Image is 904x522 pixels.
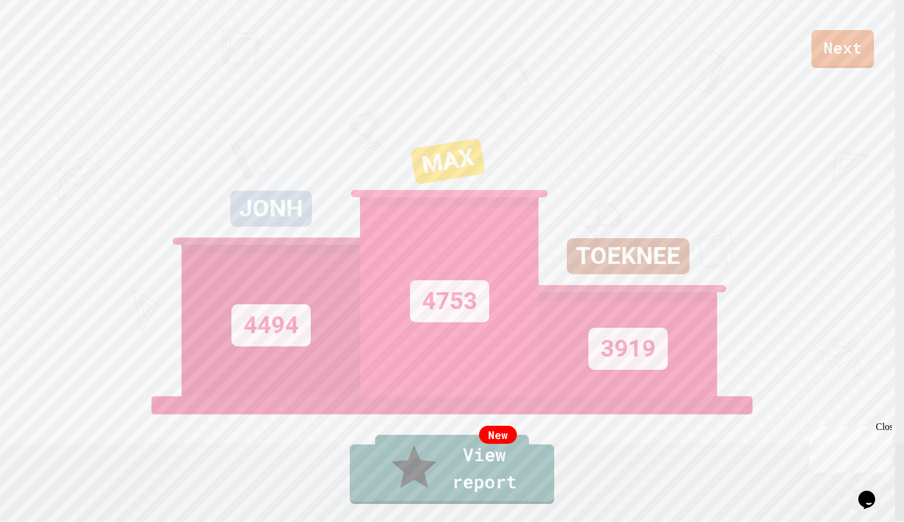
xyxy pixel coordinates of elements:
div: 4494 [231,304,311,346]
a: Next [811,30,874,68]
div: 4753 [410,280,489,322]
iframe: chat widget [854,474,892,510]
a: View report [375,435,529,503]
div: New [479,426,517,444]
div: TOEKNEE [567,238,689,274]
div: 3919 [588,328,668,370]
div: Chat with us now!Close [5,5,83,76]
div: JONH [230,191,312,227]
div: MAX [411,138,486,185]
iframe: chat widget [804,422,892,473]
